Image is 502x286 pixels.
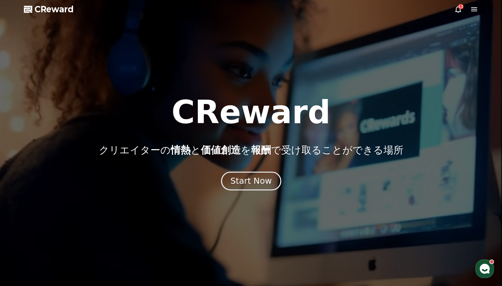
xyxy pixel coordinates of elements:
[221,171,281,190] button: Start Now
[44,211,86,227] a: Messages
[458,4,463,9] div: 13
[55,221,75,226] span: Messages
[35,4,74,15] span: CReward
[171,96,330,128] h1: CReward
[454,5,462,13] a: 13
[2,211,44,227] a: Home
[230,175,272,187] div: Start Now
[171,144,191,156] span: 情熱
[98,221,115,226] span: Settings
[86,211,127,227] a: Settings
[201,144,241,156] span: 価値創造
[251,144,271,156] span: 報酬
[24,4,74,15] a: CReward
[222,179,280,185] a: Start Now
[99,144,403,156] p: クリエイターの と を で受け取ることができる場所
[17,221,29,226] span: Home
